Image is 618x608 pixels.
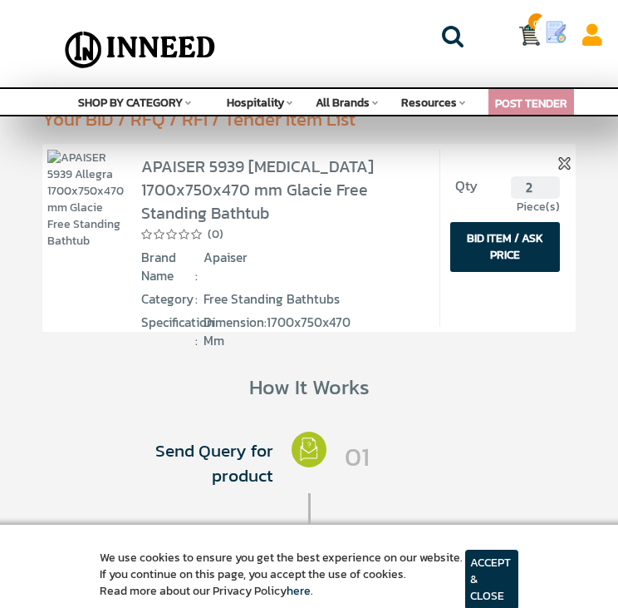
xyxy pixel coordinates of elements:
span: 01 [345,438,487,475]
div: Your BID / RFQ / RFI / Tender Item List [42,106,606,132]
img: 1.svg [292,432,327,467]
button: BID ITEM / ASK PRICE [450,222,560,272]
span: Dimension:1700x750x470 mm [204,314,373,350]
span: : [195,332,198,350]
span: Brand Name [141,249,198,285]
a: Cart 0 [519,17,525,53]
img: Cart [519,22,544,47]
span: Free Standing Bathtubs [204,290,373,309]
img: Show My Quotes [545,21,567,43]
span: Piece(s) [517,198,560,215]
span: 0 [528,13,545,30]
span: : [195,290,198,309]
div: How It Works [12,372,606,402]
span: Category [141,290,198,309]
span: Specification [141,314,198,350]
a: POST TENDER [495,95,567,112]
a: APAISER 5939 [MEDICAL_DATA] 1700x750x470 mm Glacie Free Standing Bathtub [141,154,374,225]
img: APAISER 5939 Allegra 1700x750x470 mm Glacie Free Standing Bathtub [47,150,126,250]
span: SHOP BY CATEGORY [78,94,183,111]
span: All Brands [316,94,370,111]
span: : [195,267,198,285]
span: (0) [208,226,223,243]
img: inneed-close-icon.png [558,157,571,170]
img: Inneed.Market [54,29,227,71]
span: Resources [401,94,457,111]
span: Qty [450,176,478,196]
span: Apaiser [204,249,373,267]
span: Hospitality [227,94,284,111]
span: Send Query for product [131,438,273,488]
a: here [287,582,311,600]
